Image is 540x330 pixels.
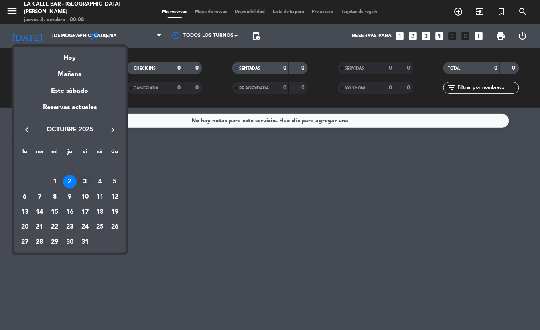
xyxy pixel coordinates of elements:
[17,235,32,250] td: 27 de octubre de 2025
[107,147,122,159] th: domingo
[78,205,92,219] div: 17
[93,174,108,189] td: 4 de octubre de 2025
[47,219,62,235] td: 22 de octubre de 2025
[48,205,61,219] div: 15
[47,205,62,220] td: 15 de octubre de 2025
[22,125,32,135] i: keyboard_arrow_left
[62,189,77,205] td: 9 de octubre de 2025
[32,147,47,159] th: martes
[93,190,106,204] div: 11
[78,235,92,249] div: 31
[62,219,77,235] td: 23 de octubre de 2025
[63,220,77,234] div: 23
[78,220,92,234] div: 24
[33,235,47,249] div: 28
[77,205,93,220] td: 17 de octubre de 2025
[93,175,106,189] div: 4
[17,219,32,235] td: 20 de octubre de 2025
[32,189,47,205] td: 7 de octubre de 2025
[14,80,126,102] div: Este sábado
[17,147,32,159] th: lunes
[108,205,122,219] div: 19
[63,235,77,249] div: 30
[32,219,47,235] td: 21 de octubre de 2025
[62,235,77,250] td: 30 de octubre de 2025
[107,189,122,205] td: 12 de octubre de 2025
[77,189,93,205] td: 10 de octubre de 2025
[77,235,93,250] td: 31 de octubre de 2025
[77,219,93,235] td: 24 de octubre de 2025
[93,219,108,235] td: 25 de octubre de 2025
[62,205,77,220] td: 16 de octubre de 2025
[108,175,122,189] div: 5
[63,175,77,189] div: 2
[33,190,47,204] div: 7
[14,63,126,80] div: Mañana
[32,235,47,250] td: 28 de octubre de 2025
[18,235,32,249] div: 27
[18,220,32,234] div: 20
[78,190,92,204] div: 10
[32,205,47,220] td: 14 de octubre de 2025
[17,205,32,220] td: 13 de octubre de 2025
[14,47,126,63] div: Hoy
[107,205,122,220] td: 19 de octubre de 2025
[93,205,108,220] td: 18 de octubre de 2025
[108,190,122,204] div: 12
[93,220,106,234] div: 25
[62,174,77,189] td: 2 de octubre de 2025
[93,205,106,219] div: 18
[47,147,62,159] th: miércoles
[47,174,62,189] td: 1 de octubre de 2025
[63,205,77,219] div: 16
[108,220,122,234] div: 26
[93,147,108,159] th: sábado
[62,147,77,159] th: jueves
[77,147,93,159] th: viernes
[47,189,62,205] td: 8 de octubre de 2025
[48,235,61,249] div: 29
[107,174,122,189] td: 5 de octubre de 2025
[18,205,32,219] div: 13
[33,205,47,219] div: 14
[18,190,32,204] div: 6
[93,189,108,205] td: 11 de octubre de 2025
[107,219,122,235] td: 26 de octubre de 2025
[20,125,34,135] button: keyboard_arrow_left
[14,102,126,119] div: Reservas actuales
[33,220,47,234] div: 21
[48,220,61,234] div: 22
[106,125,120,135] button: keyboard_arrow_right
[34,125,106,135] span: octubre 2025
[17,159,122,175] td: OCT.
[78,175,92,189] div: 3
[108,125,118,135] i: keyboard_arrow_right
[48,190,61,204] div: 8
[77,174,93,189] td: 3 de octubre de 2025
[17,189,32,205] td: 6 de octubre de 2025
[63,190,77,204] div: 9
[48,175,61,189] div: 1
[47,235,62,250] td: 29 de octubre de 2025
